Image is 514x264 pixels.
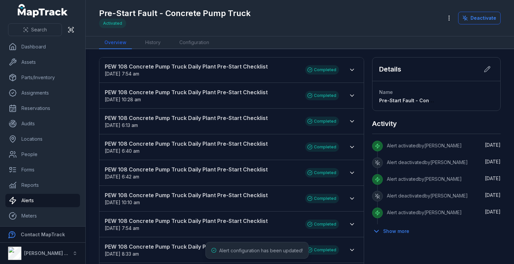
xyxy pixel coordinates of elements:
[5,117,80,130] a: Audits
[387,193,468,199] span: Alert deactivated by [PERSON_NAME]
[305,117,339,126] div: Completed
[105,174,139,179] span: [DATE] 6:42 am
[99,36,132,49] a: Overview
[305,245,339,255] div: Completed
[372,224,414,238] button: Show more
[5,55,80,69] a: Assets
[99,8,251,19] h1: Pre-Start Fault - Concrete Pump Truck
[219,248,303,253] span: Alert configuration has been updated!
[105,140,298,148] strong: PEW 108 Concrete Pump Truck Daily Plant Pre-Start Checklist
[105,174,139,179] time: 10/2/2025, 6:42:07 AM
[174,36,215,49] a: Configuration
[485,159,501,164] span: [DATE]
[305,168,339,177] div: Completed
[105,217,298,232] a: PEW 108 Concrete Pump Truck Daily Plant Pre-Start Checklist[DATE] 7:54 am
[305,91,339,100] div: Completed
[105,243,298,257] a: PEW 108 Concrete Pump Truck Daily Plant Pre-Start Checklist[DATE] 8:33 am
[485,175,501,181] span: [DATE]
[105,243,298,251] strong: PEW 108 Concrete Pump Truck Daily Plant Pre-Start Checklist
[105,251,139,257] span: [DATE] 8:33 am
[387,176,462,182] span: Alert activated by [PERSON_NAME]
[5,194,80,207] a: Alerts
[105,122,138,128] time: 10/9/2025, 6:13:58 AM
[458,12,501,24] button: Deactivate
[5,209,80,223] a: Meters
[105,251,139,257] time: 9/30/2025, 8:33:36 AM
[387,159,468,165] span: Alert deactivated by [PERSON_NAME]
[8,23,62,36] button: Search
[5,178,80,192] a: Reports
[387,210,462,215] span: Alert activated by [PERSON_NAME]
[485,142,501,148] time: 10/14/2025, 9:39:41 AM
[387,143,462,148] span: Alert activated by [PERSON_NAME]
[105,148,140,154] span: [DATE] 6:40 am
[140,36,166,49] a: History
[105,165,298,180] a: PEW 108 Concrete Pump Truck Daily Plant Pre-Start Checklist[DATE] 6:42 am
[105,62,298,77] a: PEW 108 Concrete Pump Truck Daily Plant Pre-Start Checklist[DATE] 7:54 am
[485,209,501,215] time: 9/9/2025, 10:58:18 AM
[379,64,401,74] h2: Details
[105,140,298,154] a: PEW 108 Concrete Pump Truck Daily Plant Pre-Start Checklist[DATE] 6:40 am
[105,225,139,231] span: [DATE] 7:54 am
[105,200,140,205] span: [DATE] 10:10 am
[5,102,80,115] a: Reservations
[18,4,68,17] a: MapTrack
[105,200,140,205] time: 10/1/2025, 10:10:28 AM
[105,122,138,128] span: [DATE] 6:13 am
[99,19,126,28] div: Activated
[24,250,79,256] strong: [PERSON_NAME] Group
[105,114,298,129] a: PEW 108 Concrete Pump Truck Daily Plant Pre-Start Checklist[DATE] 6:13 am
[379,98,471,103] span: Pre-Start Fault - Concrete Pump Truck
[105,71,139,77] time: 10/14/2025, 7:54:23 AM
[5,86,80,100] a: Assignments
[5,40,80,53] a: Dashboard
[305,220,339,229] div: Completed
[105,217,298,225] strong: PEW 108 Concrete Pump Truck Daily Plant Pre-Start Checklist
[5,148,80,161] a: People
[105,88,298,96] strong: PEW 108 Concrete Pump Truck Daily Plant Pre-Start Checklist
[105,191,298,206] a: PEW 108 Concrete Pump Truck Daily Plant Pre-Start Checklist[DATE] 10:10 am
[5,163,80,176] a: Forms
[105,114,298,122] strong: PEW 108 Concrete Pump Truck Daily Plant Pre-Start Checklist
[305,194,339,203] div: Completed
[485,192,501,198] span: [DATE]
[485,159,501,164] time: 10/14/2025, 9:39:29 AM
[105,62,298,71] strong: PEW 108 Concrete Pump Truck Daily Plant Pre-Start Checklist
[105,97,141,102] span: [DATE] 10:28 am
[485,192,501,198] time: 10/14/2025, 9:39:20 AM
[372,119,397,128] h2: Activity
[105,97,141,102] time: 10/13/2025, 10:28:49 AM
[5,132,80,146] a: Locations
[31,26,47,33] span: Search
[305,65,339,75] div: Completed
[485,175,501,181] time: 10/14/2025, 9:39:23 AM
[105,88,298,103] a: PEW 108 Concrete Pump Truck Daily Plant Pre-Start Checklist[DATE] 10:28 am
[105,225,139,231] time: 10/1/2025, 7:54:27 AM
[485,209,501,215] span: [DATE]
[21,232,65,237] strong: Contact MapTrack
[105,71,139,77] span: [DATE] 7:54 am
[305,142,339,152] div: Completed
[105,165,298,173] strong: PEW 108 Concrete Pump Truck Daily Plant Pre-Start Checklist
[5,71,80,84] a: Parts/Inventory
[105,148,140,154] time: 10/3/2025, 6:40:04 AM
[485,142,501,148] span: [DATE]
[379,89,393,95] span: Name
[5,225,80,238] a: Settings
[105,191,298,199] strong: PEW 108 Concrete Pump Truck Daily Plant Pre-Start Checklist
